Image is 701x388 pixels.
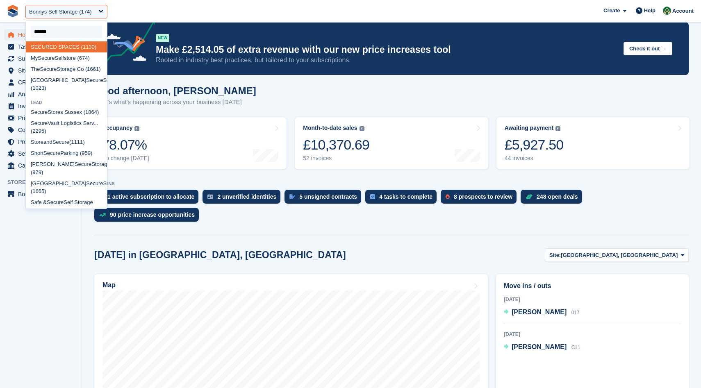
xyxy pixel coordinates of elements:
[26,41,107,52] div: D SPACES (1130)
[663,7,671,15] img: Aaron
[360,126,364,131] img: icon-info-grey-7440780725fd019a000dd9b08b2336e03edf1995a4989e88bcd33f0948082b44.svg
[102,281,116,289] h2: Map
[555,126,560,131] img: icon-info-grey-7440780725fd019a000dd9b08b2336e03edf1995a4989e88bcd33f0948082b44.svg
[18,77,67,88] span: CRM
[505,155,564,162] div: 44 invoices
[18,112,67,124] span: Pricing
[545,248,689,262] button: Site: [GEOGRAPHIC_DATA], [GEOGRAPHIC_DATA]
[672,7,694,15] span: Account
[512,343,567,350] span: [PERSON_NAME]
[537,193,578,200] div: 248 open deals
[26,159,107,178] div: [PERSON_NAME] Storage (979)
[365,190,441,208] a: 4 tasks to complete
[549,251,561,259] span: Site:
[26,107,107,118] div: Stores Sussex (1864)
[303,155,369,162] div: 52 invoices
[441,190,521,208] a: 8 prospects to review
[102,136,149,153] div: 78.07%
[43,150,60,156] span: Secure
[18,29,67,41] span: Home
[18,100,67,112] span: Invoices
[295,117,488,169] a: Month-to-date sales £10,370.69 52 invoices
[98,20,155,67] img: price-adjustments-announcement-icon-8257ccfd72463d97f412b2fc003d46551f7dbcb40ab6d574587a9cd5c0d94...
[4,29,77,41] a: menu
[4,112,77,124] a: menu
[93,117,287,169] a: Occupancy 78.07% No change [DATE]
[303,136,369,153] div: £10,370.69
[86,180,103,186] span: Secure
[454,193,512,200] div: 8 prospects to review
[52,139,69,145] span: Secure
[18,136,67,147] span: Protection
[26,137,107,148] div: Storeand (1111)
[26,64,107,75] div: The Storage Co (1661)
[571,310,580,315] span: 017
[86,77,103,83] span: Secure
[4,77,77,88] a: menu
[110,211,195,218] div: 90 price increase opportunities
[31,44,53,50] span: SECURE
[203,190,284,208] a: 2 unverified identities
[561,251,678,259] span: [GEOGRAPHIC_DATA], [GEOGRAPHIC_DATA]
[94,250,346,261] h2: [DATE] in [GEOGRAPHIC_DATA], [GEOGRAPHIC_DATA]
[102,155,149,162] div: No change [DATE]
[4,148,77,159] a: menu
[299,193,357,200] div: 5 unsigned contracts
[134,126,139,131] img: icon-info-grey-7440780725fd019a000dd9b08b2336e03edf1995a4989e88bcd33f0948082b44.svg
[4,188,77,200] a: menu
[29,8,91,16] div: Bonnys Self Storage (174)
[4,124,77,136] a: menu
[4,53,77,64] a: menu
[31,120,48,126] span: Secure
[94,98,256,107] p: Here's what's happening across your business [DATE]
[4,160,77,171] a: menu
[40,66,57,72] span: Secure
[47,199,64,205] span: Secure
[644,7,655,15] span: Help
[31,109,48,115] span: Secure
[379,193,432,200] div: 4 tasks to complete
[624,42,672,55] button: Check it out →
[38,55,55,61] span: Secure
[94,190,203,208] a: 1 active subscription to allocate
[156,56,617,65] p: Rooted in industry best practices, but tailored to your subscriptions.
[603,7,620,15] span: Create
[26,118,107,137] div: Vault Logistics Serv... (2295)
[18,160,67,171] span: Capital
[18,148,67,159] span: Settings
[26,100,107,105] div: Lead
[156,44,617,56] p: Make £2,514.05 of extra revenue with our new price increases tool
[94,181,689,186] p: ACTIONS
[526,194,533,200] img: deal-1b604bf984904fb50ccaf53a9ad4b4a5d6e5aea283cecdc64d6e3604feb123c2.svg
[504,342,580,353] a: [PERSON_NAME] C11
[284,190,365,208] a: 5 unsigned contracts
[156,34,169,42] div: NEW
[504,307,580,318] a: [PERSON_NAME] 017
[18,41,67,52] span: Tasks
[4,88,77,100] a: menu
[18,124,67,136] span: Coupons
[26,75,107,94] div: [GEOGRAPHIC_DATA] Storage (1023)
[521,190,586,208] a: 248 open deals
[446,194,450,199] img: prospect-51fa495bee0391a8d652442698ab0144808aea92771e9ea1ae160a38d050c398.svg
[4,41,77,52] a: menu
[26,178,107,197] div: [GEOGRAPHIC_DATA] Storage (1665)
[75,161,91,167] span: Secure
[505,136,564,153] div: £5,927.50
[99,213,106,217] img: price_increase_opportunities-93ffe204e8149a01c8c9dc8f82e8f89637d9d84a8eef4429ea346261dce0b2c0.svg
[94,85,256,96] h1: Good afternoon, [PERSON_NAME]
[504,296,681,303] div: [DATE]
[26,148,107,159] div: Short Parking (959)
[496,117,690,169] a: Awaiting payment £5,927.50 44 invoices
[18,65,67,76] span: Sites
[504,331,681,338] div: [DATE]
[18,53,67,64] span: Subscriptions
[7,178,82,186] span: Storefront
[94,208,203,226] a: 90 price increase opportunities
[512,309,567,315] span: [PERSON_NAME]
[4,100,77,112] a: menu
[4,136,77,147] a: menu
[370,194,375,199] img: task-75834270c22a3079a89374b754ae025e5fb1db73e45f91037f5363f120a921f8.svg
[4,65,77,76] a: menu
[571,345,580,350] span: C11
